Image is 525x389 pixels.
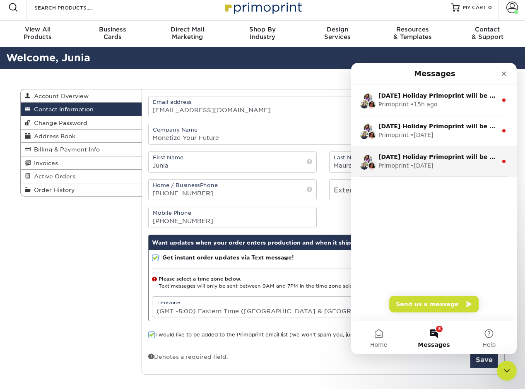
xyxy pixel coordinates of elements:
[488,5,492,10] span: 0
[149,235,498,250] div: Want updates when your order enters production and when it ships?
[21,183,142,196] a: Order History
[300,26,375,41] div: Services
[21,116,142,130] a: Change Password
[31,146,100,153] span: Billing & Payment Info
[2,364,70,386] iframe: Google Customer Reviews
[375,26,450,33] span: Resources
[75,26,150,33] span: Business
[375,26,450,41] div: & Templates
[225,21,300,47] a: Shop ByIndustry
[31,160,58,166] span: Invoices
[470,352,498,368] button: Save
[159,276,241,282] strong: Please select a time zone below.
[225,26,300,33] span: Shop By
[75,21,150,47] a: BusinessCards
[31,120,87,126] span: Change Password
[31,133,75,139] span: Address Book
[31,173,75,180] span: Active Orders
[351,63,517,354] iframe: To enrich screen reader interactions, please activate Accessibility in Grammarly extension settings
[162,254,294,261] strong: Get instant order updates via Text message!
[450,26,525,33] span: Contact
[450,21,525,47] a: Contact& Support
[463,4,486,11] span: MY CART
[148,352,228,361] div: Denotes a required field.
[75,26,150,41] div: Cards
[150,26,225,41] div: Marketing
[21,89,142,103] a: Account Overview
[148,331,439,339] label: I would like to be added to the Primoprint email list (we won't spam you, just an email every onc...
[34,2,114,12] input: SEARCH PRODUCTS.....
[150,21,225,47] a: Direct MailMarketing
[21,156,142,170] a: Invoices
[150,26,225,33] span: Direct Mail
[21,143,142,156] a: Billing & Payment Info
[31,106,94,113] span: Contact Information
[300,21,375,47] a: DesignServices
[300,26,375,33] span: Design
[21,170,142,183] a: Active Orders
[225,26,300,41] div: Industry
[497,361,517,381] iframe: To enrich screen reader interactions, please activate Accessibility in Grammarly extension settings
[21,103,142,116] a: Contact Information
[31,187,75,193] span: Order History
[31,93,89,99] span: Account Overview
[450,26,525,41] div: & Support
[152,276,495,290] div: Text messages will only be sent between 9AM and 7PM in the time zone selected and require a valid...
[375,21,450,47] a: Resources& Templates
[21,130,142,143] a: Address Book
